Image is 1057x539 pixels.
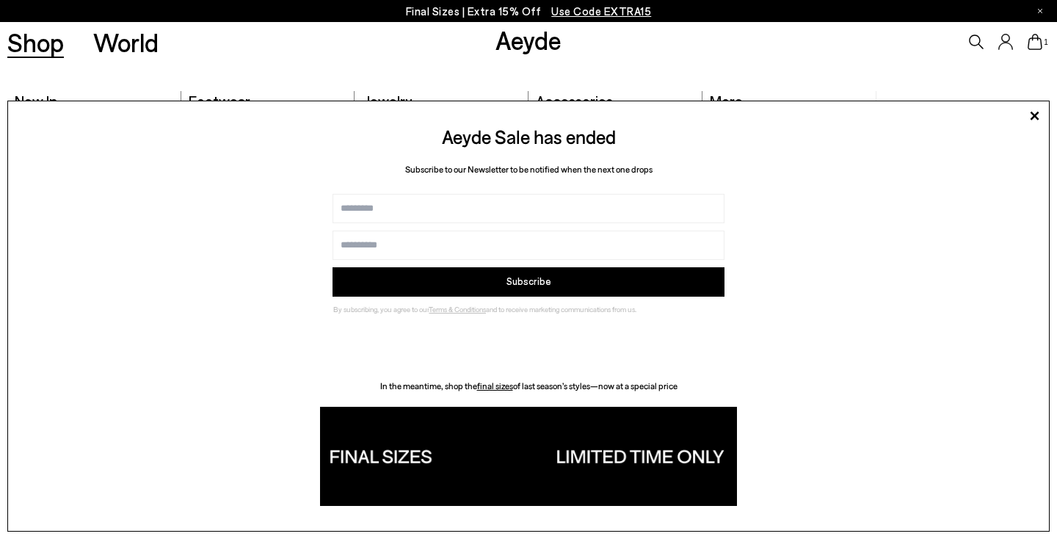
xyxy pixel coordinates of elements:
span: Subscribe to our Newsletter to be notified when the next one drops [405,164,653,174]
a: Shop [7,29,64,55]
img: fdb5c163c0466f8ced10bcccf3cf9ed1.png [320,407,736,506]
p: Final Sizes | Extra 15% Off [406,2,652,21]
span: By subscribing, you agree to our [333,305,429,314]
a: Moccasin Capsule [876,91,1050,350]
span: Aeyde Sale has ended [442,125,616,148]
span: and to receive marketing communications from us. [486,305,636,314]
span: 1 [1042,38,1050,46]
a: Accessories [536,92,613,109]
a: New In [15,92,57,109]
a: Footwear [189,92,250,109]
a: Terms & Conditions [429,305,486,314]
a: Jewelry [362,92,412,109]
span: of last season’s styles—now at a special price [513,380,678,391]
img: Mobile_e6eede4d-78b8-4bd1-ae2a-4197e375e133_900x.jpg [876,91,1050,350]
a: Aeyde [495,24,562,55]
button: Subscribe [333,267,724,297]
span: Navigate to /collections/ss25-final-sizes [551,4,651,18]
span: In the meantime, shop the [380,380,477,391]
a: 1 [1028,34,1042,50]
a: More [710,92,743,109]
a: World [93,29,159,55]
a: final sizes [477,380,513,391]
